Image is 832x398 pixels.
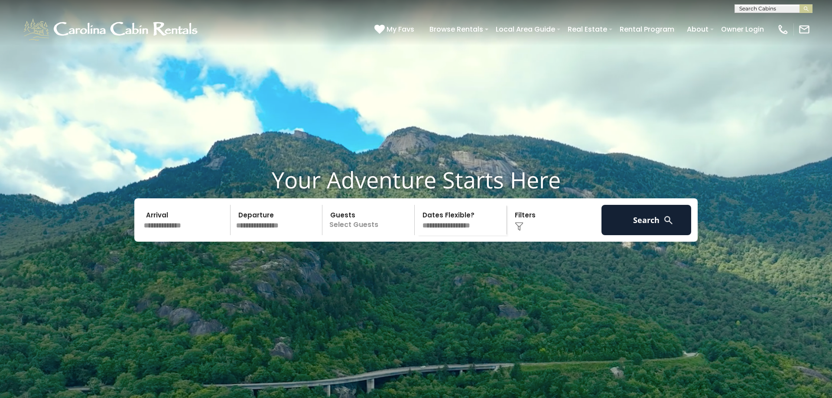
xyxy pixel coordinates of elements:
img: phone-regular-white.png [777,23,789,36]
img: search-regular-white.png [663,215,674,226]
a: Local Area Guide [491,22,559,37]
a: Browse Rentals [425,22,487,37]
img: filter--v1.png [515,222,523,231]
p: Select Guests [325,205,414,235]
a: Rental Program [615,22,679,37]
img: mail-regular-white.png [798,23,810,36]
a: About [682,22,713,37]
button: Search [601,205,691,235]
span: My Favs [387,24,414,35]
h1: Your Adventure Starts Here [6,166,825,193]
a: Real Estate [563,22,611,37]
a: My Favs [374,24,416,35]
img: White-1-1-2.png [22,16,201,42]
a: Owner Login [717,22,768,37]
